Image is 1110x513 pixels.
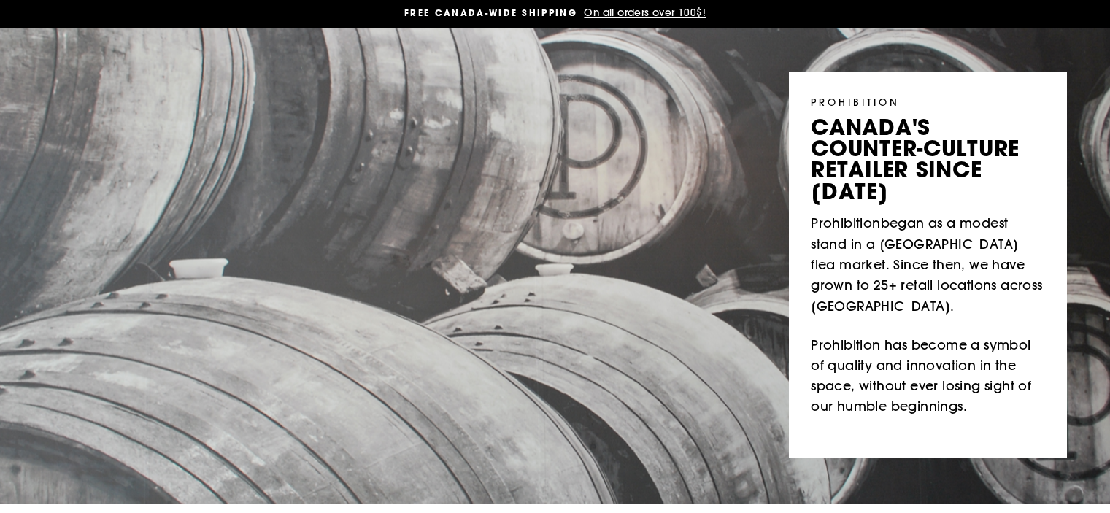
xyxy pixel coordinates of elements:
[811,213,1044,317] p: began as a modest stand in a [GEOGRAPHIC_DATA] flea market. Since then, we have grown to 25+ reta...
[41,5,1070,21] a: FREE CANADA-WIDE SHIPPING On all orders over 100$!
[580,6,706,19] span: On all orders over 100$!
[811,94,1044,109] p: PROHIBITION
[811,117,1044,202] p: canada's counter-culture retailer since [DATE]
[811,335,1044,417] p: Prohibition has become a symbol of quality and innovation in the space, without ever losing sight...
[404,7,577,19] span: FREE CANADA-WIDE SHIPPING
[811,213,880,234] a: Prohibition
